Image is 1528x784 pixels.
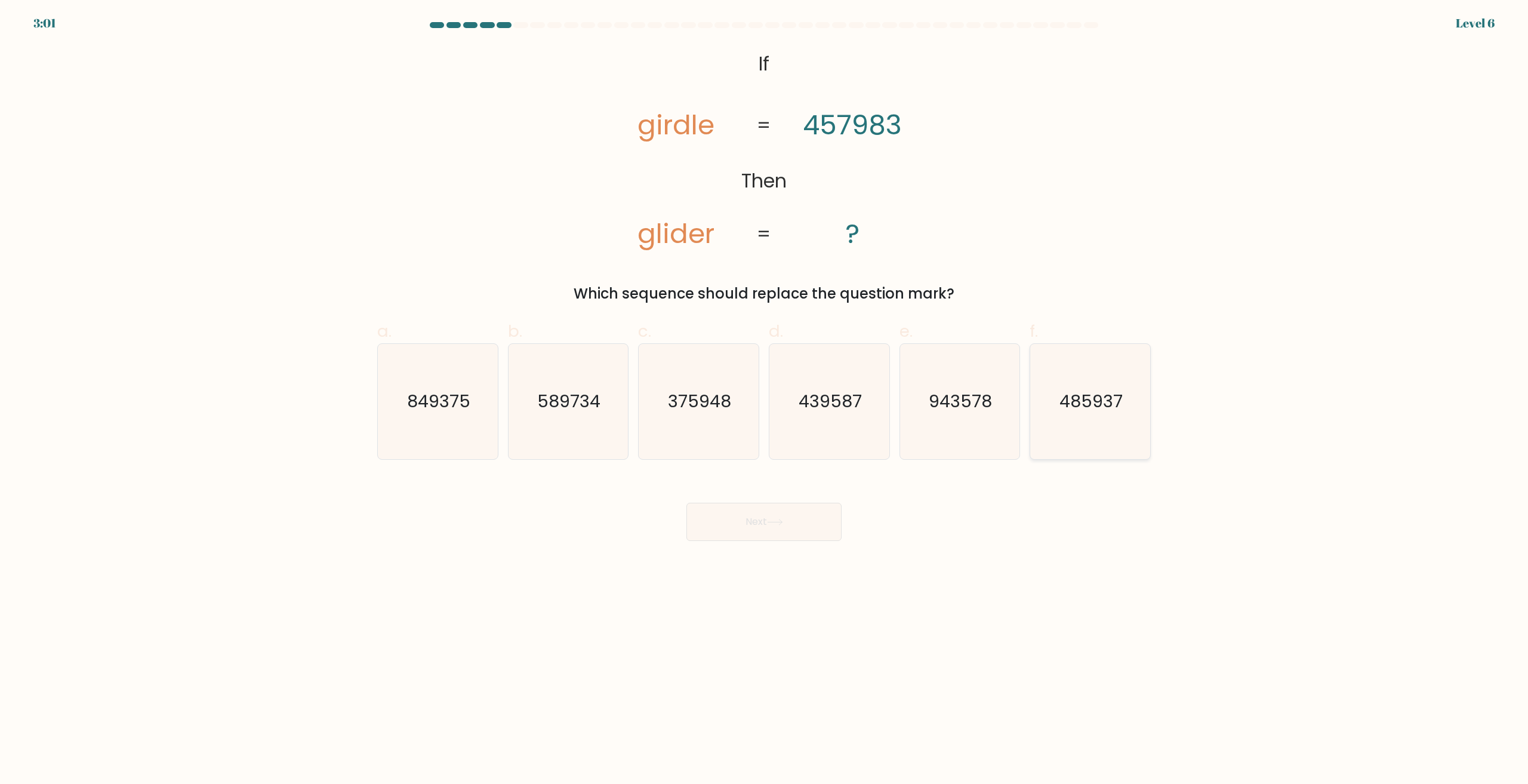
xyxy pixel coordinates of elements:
[803,106,902,144] tspan: 457983
[407,390,470,414] text: 849375
[1060,390,1123,414] text: 485937
[741,168,787,194] tspan: Then
[638,319,651,343] span: c.
[759,51,769,77] tspan: If
[637,214,714,253] tspan: glider
[384,283,1144,305] div: Which sequence should replace the question mark?
[377,319,392,343] span: a.
[769,319,783,343] span: d.
[668,390,732,414] text: 375948
[799,390,862,414] text: 439587
[508,319,522,343] span: b.
[686,503,842,541] button: Next
[899,319,913,343] span: e.
[929,390,993,414] text: 943578
[757,221,771,247] tspan: =
[594,45,934,254] svg: @import url('[URL][DOMAIN_NAME]);
[1030,319,1038,343] span: f.
[33,14,56,32] div: 3:01
[1456,14,1495,32] div: Level 6
[637,106,714,144] tspan: girdle
[845,214,860,253] tspan: ?
[538,390,601,414] text: 589734
[757,112,771,139] tspan: =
